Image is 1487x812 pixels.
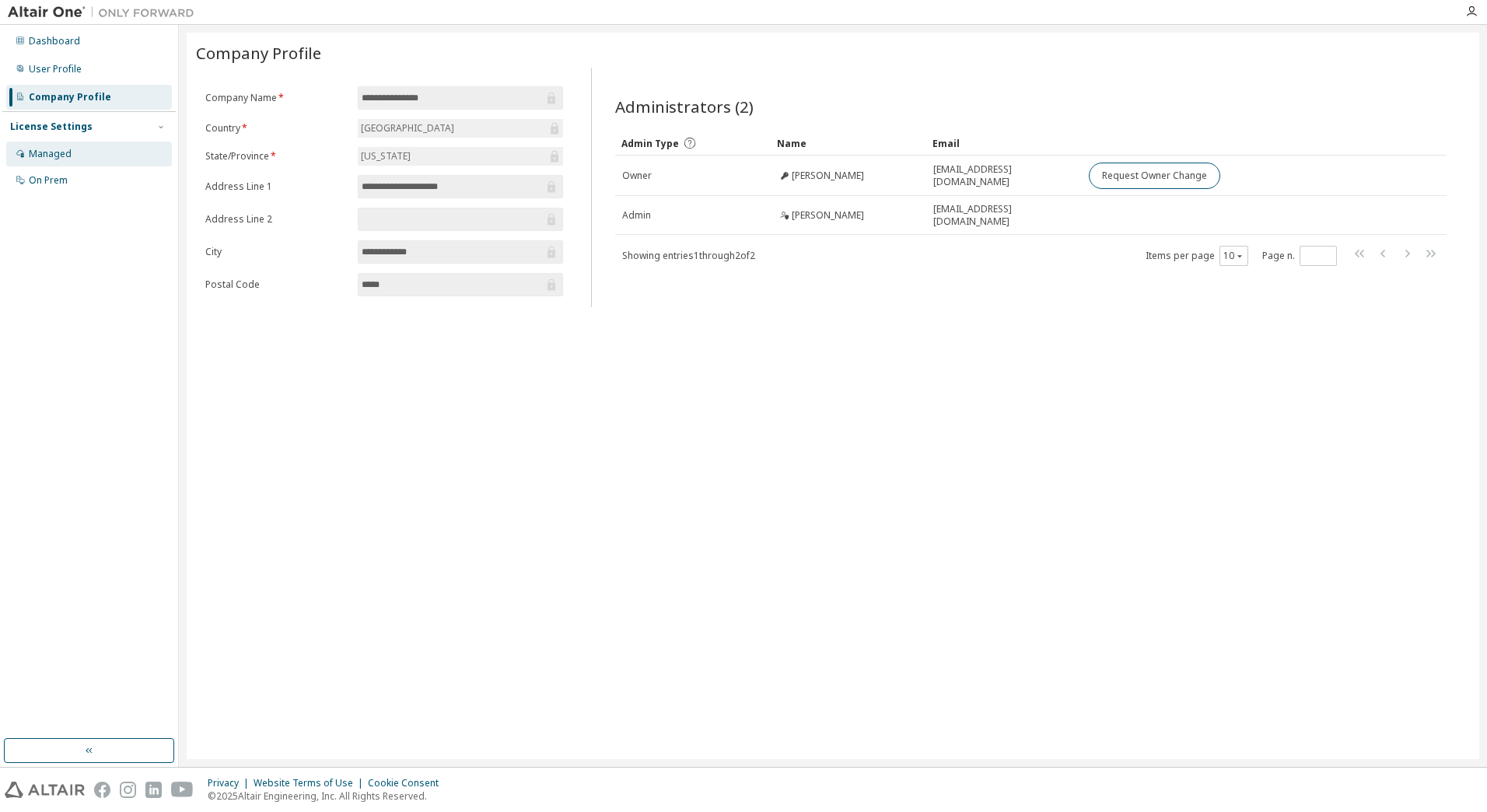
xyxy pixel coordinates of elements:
[8,5,202,20] img: Altair One
[622,170,652,182] span: Owner
[145,782,162,798] img: linkedin.svg
[1089,163,1220,189] button: Request Owner Change
[205,246,348,258] label: City
[933,163,1075,188] span: [EMAIL_ADDRESS][DOMAIN_NAME]
[205,180,348,193] label: Address Line 1
[358,147,563,166] div: [US_STATE]
[208,777,254,789] div: Privacy
[29,91,111,103] div: Company Profile
[205,213,348,226] label: Address Line 2
[359,120,457,137] div: [GEOGRAPHIC_DATA]
[29,174,68,187] div: On Prem
[932,131,1076,156] div: Email
[254,777,368,789] div: Website Terms of Use
[1223,250,1244,262] button: 10
[205,122,348,135] label: Country
[208,789,448,803] p: © 2025 Altair Engineering, Inc. All Rights Reserved.
[615,96,754,117] span: Administrators (2)
[94,782,110,798] img: facebook.svg
[792,209,864,222] span: [PERSON_NAME]
[1146,246,1248,266] span: Items per page
[359,148,413,165] div: [US_STATE]
[171,782,194,798] img: youtube.svg
[621,137,679,150] span: Admin Type
[205,150,348,163] label: State/Province
[792,170,864,182] span: [PERSON_NAME]
[5,782,85,798] img: altair_logo.svg
[1262,246,1337,266] span: Page n.
[10,121,93,133] div: License Settings
[29,63,82,75] div: User Profile
[29,35,80,47] div: Dashboard
[933,203,1075,228] span: [EMAIL_ADDRESS][DOMAIN_NAME]
[196,42,321,64] span: Company Profile
[622,209,651,222] span: Admin
[29,148,72,160] div: Managed
[358,119,563,138] div: [GEOGRAPHIC_DATA]
[120,782,136,798] img: instagram.svg
[205,92,348,104] label: Company Name
[622,249,755,262] span: Showing entries 1 through 2 of 2
[777,131,920,156] div: Name
[205,278,348,291] label: Postal Code
[368,777,448,789] div: Cookie Consent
